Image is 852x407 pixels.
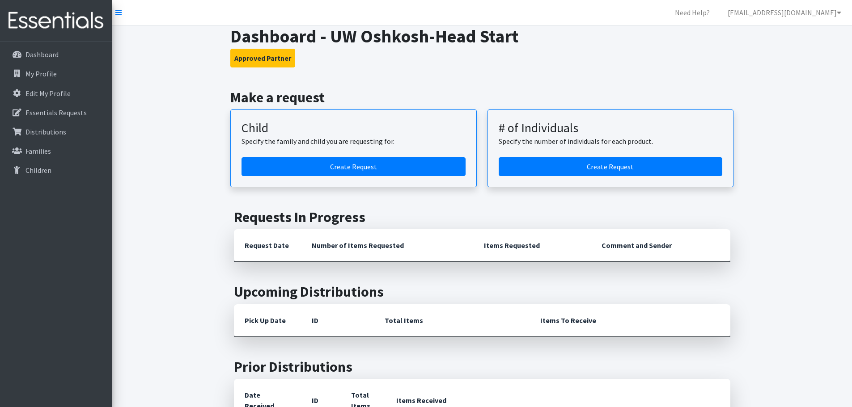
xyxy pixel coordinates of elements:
[473,229,591,262] th: Items Requested
[301,229,474,262] th: Number of Items Requested
[234,358,730,375] h2: Prior Distributions
[242,136,466,147] p: Specify the family and child you are requesting for.
[4,161,108,179] a: Children
[25,69,57,78] p: My Profile
[301,304,374,337] th: ID
[4,65,108,83] a: My Profile
[591,229,730,262] th: Comment and Sender
[25,108,87,117] p: Essentials Requests
[230,25,733,47] h1: Dashboard - UW Oshkosh-Head Start
[234,283,730,300] h2: Upcoming Distributions
[25,50,59,59] p: Dashboard
[242,121,466,136] h3: Child
[668,4,717,21] a: Need Help?
[230,89,733,106] h2: Make a request
[25,166,51,175] p: Children
[242,157,466,176] a: Create a request for a child or family
[234,209,730,226] h2: Requests In Progress
[721,4,848,21] a: [EMAIL_ADDRESS][DOMAIN_NAME]
[4,123,108,141] a: Distributions
[530,304,730,337] th: Items To Receive
[4,142,108,160] a: Families
[374,304,530,337] th: Total Items
[25,147,51,155] p: Families
[230,49,295,67] button: Approved Partner
[25,127,66,136] p: Distributions
[234,229,301,262] th: Request Date
[499,121,723,136] h3: # of Individuals
[4,104,108,122] a: Essentials Requests
[499,136,723,147] p: Specify the number of individuals for each product.
[4,84,108,102] a: Edit My Profile
[25,89,71,98] p: Edit My Profile
[4,6,108,36] img: HumanEssentials
[4,46,108,63] a: Dashboard
[499,157,723,176] a: Create a request by number of individuals
[234,304,301,337] th: Pick Up Date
